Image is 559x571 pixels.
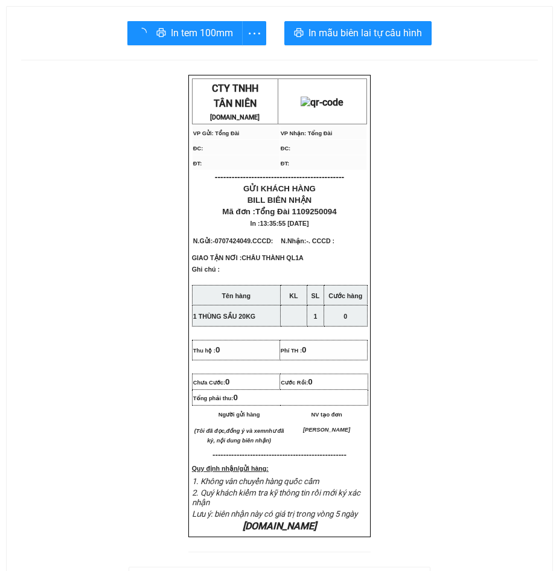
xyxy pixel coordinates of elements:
span: Thu hộ : [193,348,220,354]
span: - [212,237,275,244]
span: NV tạo đơn [311,412,342,418]
span: 0 [233,393,237,402]
span: VP Nhận: Tổng Đài [281,130,333,136]
span: 2. Quý khách kiểm tra kỹ thông tin rồi mới ký xác nhận [192,488,360,507]
img: qr-code [301,97,343,108]
em: [DOMAIN_NAME] [243,520,316,532]
strong: KL [289,292,298,299]
span: Chưa Cước: [193,380,230,386]
span: Phí TH : [281,348,307,354]
span: ----------------------------------------------- [220,450,347,459]
span: 0 [216,345,220,354]
span: [PERSON_NAME] [303,427,350,433]
span: Tổng Đài 1109250094 [255,207,337,216]
span: In : [251,220,309,227]
button: more [242,21,266,45]
span: more [243,26,266,41]
em: như đã ký, nội dung biên nhận) [207,428,284,444]
span: Lưu ý: biên nhận này có giá trị trong vòng 5 ngày [192,509,357,518]
span: BILL BIÊN NHẬN [248,196,312,205]
strong: Cước hàng [328,292,362,299]
span: - [306,237,334,244]
span: 0 [302,345,306,354]
span: T [214,98,219,109]
span: 1 [313,313,317,320]
span: Mã đơn : [222,207,336,216]
span: Ghi chú : [192,266,220,282]
span: printer [294,28,304,39]
span: 1. Không vân chuyển hàng quốc cấm [192,477,319,486]
span: printer [156,28,166,39]
span: 1 THÙNG SẦU 20KG [193,313,255,320]
span: ĐT: [281,161,290,167]
span: GỬI KHÁCH HÀNG [243,184,316,193]
span: Cước Rồi: [281,380,312,386]
span: Tổng phải thu: [193,395,238,401]
span: 0 [308,377,312,386]
span: 0707424049. [215,237,275,244]
span: In mẫu biên lai tự cấu hình [308,25,422,40]
span: --- [212,450,220,459]
span: CTY TNHH [212,83,258,94]
span: CHÂU THÀNH QL1A [241,254,303,261]
span: 0 [343,313,347,320]
span: N.Gửi: [193,237,275,244]
span: VP Gửi: Tổng Đài [193,130,240,136]
button: printerIn mẫu biên lai tự cấu hình [284,21,432,45]
span: ĐC: [193,145,203,152]
span: GIAO TẬN NƠI : [192,254,304,261]
span: ---------------------------------------------- [215,172,344,182]
em: (Tôi đã đọc,đồng ý và xem [194,428,266,434]
button: printerIn tem 100mm [127,21,243,45]
span: Người gửi hàng [219,412,260,418]
span: ÂN NIÊN [219,98,257,109]
span: ĐT: [193,161,202,167]
strong: Tên hàng [222,292,251,299]
span: 0 [225,377,229,386]
strong: [DOMAIN_NAME] [210,113,260,121]
span: ĐC: [281,145,291,152]
span: N.Nhận: [281,237,334,244]
span: . CCCD : [308,237,334,244]
span: In tem 100mm [171,25,233,40]
span: CCCD: [252,237,275,244]
strong: SL [311,292,320,299]
span: loading [137,28,152,37]
span: 13:35:55 [DATE] [260,220,309,227]
strong: Quy định nhận/gửi hàng: [192,465,269,472]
